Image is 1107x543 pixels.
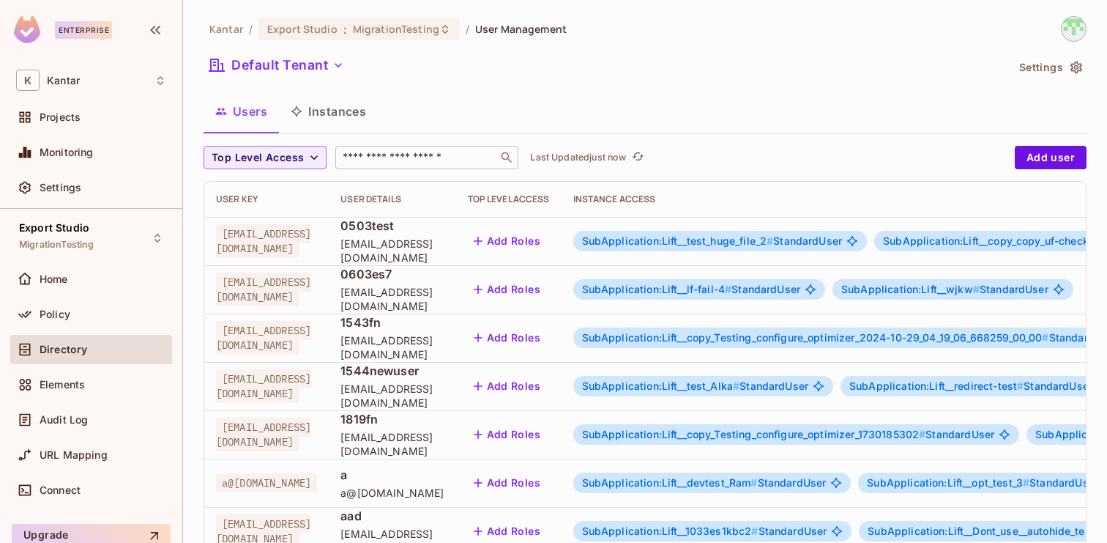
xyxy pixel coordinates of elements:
span: StandardUser [582,429,995,440]
button: Add Roles [468,326,547,350]
button: Add Roles [468,423,547,446]
span: SubApplication:Lift__opt_test_3 [867,476,1029,489]
span: Top Level Access [212,149,304,167]
span: K [16,70,40,91]
span: [EMAIL_ADDRESS][DOMAIN_NAME] [216,273,311,306]
span: Home [40,273,68,285]
button: Instances [279,93,378,130]
div: Top Level Access [468,193,550,205]
span: MigrationTesting [19,239,94,251]
span: User Management [475,22,567,36]
button: Add user [1015,146,1086,169]
span: Monitoring [40,147,94,158]
span: # [733,380,739,392]
span: Audit Log [40,414,88,426]
span: [EMAIL_ADDRESS][DOMAIN_NAME] [216,369,311,403]
span: : [343,23,348,35]
span: SubApplication:Lift__test_Alka [582,380,740,392]
span: Workspace: Kantar [47,75,80,86]
span: StandardUser [582,235,843,247]
span: 1543fn [340,314,444,330]
img: Devesh.Kumar@Kantar.com [1062,17,1086,41]
span: Export Studio [267,22,338,36]
span: SubApplication:Lift__lf-fail-4 [582,283,732,295]
span: [EMAIL_ADDRESS][DOMAIN_NAME] [340,285,444,313]
span: 0503test [340,218,444,234]
span: # [751,525,758,537]
span: [EMAIL_ADDRESS][DOMAIN_NAME] [340,333,444,361]
span: Settings [40,182,81,193]
span: Export Studio [19,222,89,234]
button: Default Tenant [204,53,350,77]
span: aad [340,508,444,524]
span: MigrationTesting [353,22,439,36]
button: Add Roles [468,520,547,543]
span: # [1017,380,1024,392]
span: # [1042,331,1048,344]
span: StandardUser [582,284,800,295]
div: User Details [340,193,444,205]
span: # [750,476,757,489]
span: Click to refresh data [626,149,646,166]
div: User Key [216,193,317,205]
span: # [973,283,980,295]
span: StandardUser [849,380,1092,392]
button: Settings [1013,56,1086,79]
button: Add Roles [468,374,547,398]
span: refresh [632,150,644,165]
li: / [249,22,253,36]
span: # [725,283,731,295]
span: 1819fn [340,411,444,427]
button: refresh [629,149,646,166]
button: Add Roles [468,278,547,301]
button: Add Roles [468,471,547,495]
span: StandardUser [841,284,1048,295]
span: SubApplication:Lift__redirect-test [849,380,1024,392]
span: a [340,467,444,483]
img: SReyMgAAAABJRU5ErkJggg== [14,16,40,43]
span: URL Mapping [40,449,108,461]
span: # [1023,476,1029,489]
span: [EMAIL_ADDRESS][DOMAIN_NAME] [216,224,311,258]
span: [EMAIL_ADDRESS][DOMAIN_NAME] [340,430,444,458]
span: Elements [40,379,85,391]
span: 0603es7 [340,266,444,282]
span: the active workspace [209,22,243,36]
span: # [767,234,773,247]
span: a@[DOMAIN_NAME] [216,473,317,492]
span: [EMAIL_ADDRESS][DOMAIN_NAME] [216,418,311,451]
span: 1544newuser [340,363,444,379]
span: SubApplication:Lift__copy_Testing_configure_optimizer_1730185302 [582,428,926,440]
button: Users [204,93,279,130]
span: Projects [40,111,81,123]
span: Policy [40,309,70,320]
span: StandardUser [582,477,827,489]
span: a@[DOMAIN_NAME] [340,486,444,500]
div: Enterprise [55,21,112,39]
span: # [919,428,925,440]
span: Connect [40,484,81,496]
span: [EMAIL_ADDRESS][DOMAIN_NAME] [216,321,311,355]
span: SubApplication:Lift__copy_Testing_configure_optimizer_2024-10-29_04_19_06_668259_00_00 [582,331,1049,344]
span: SubApplication:Lift__1033es1kbc2 [582,525,758,537]
button: Add Roles [468,229,547,253]
span: SubApplication:Lift__wjkw [841,283,980,295]
span: [EMAIL_ADDRESS][DOMAIN_NAME] [340,382,444,410]
span: [EMAIL_ADDRESS][DOMAIN_NAME] [340,237,444,265]
span: StandardUser [867,477,1098,489]
li: / [466,22,469,36]
button: Top Level Access [204,146,327,169]
span: SubApplication:Lift__test_huge_file_2 [582,234,774,247]
p: Last Updated just now [530,152,626,163]
span: StandardUser [582,525,827,537]
span: SubApplication:Lift__devtest_Ram [582,476,758,489]
span: StandardUser [582,380,808,392]
span: Directory [40,344,87,355]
